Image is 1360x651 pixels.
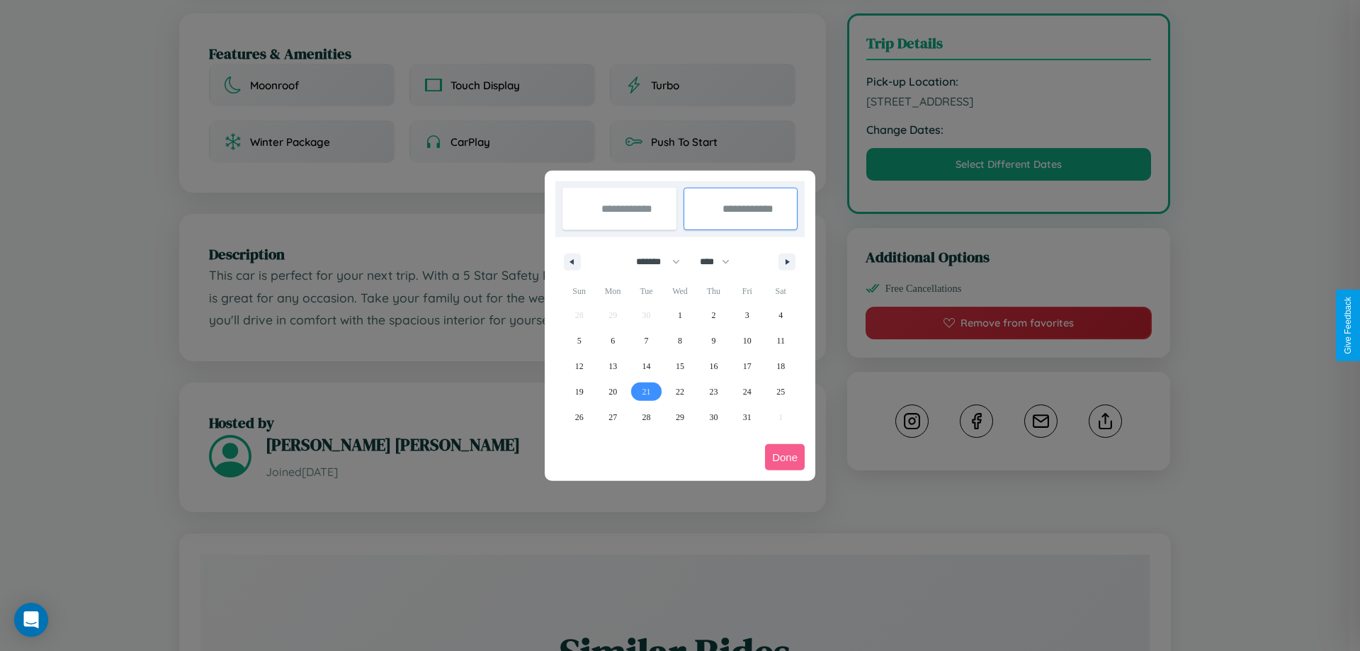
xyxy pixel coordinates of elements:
button: 20 [596,379,629,404]
span: 23 [709,379,718,404]
button: 24 [730,379,764,404]
span: 12 [575,353,584,379]
button: 1 [663,302,696,328]
button: 21 [630,379,663,404]
button: 29 [663,404,696,430]
span: Sun [562,280,596,302]
span: 16 [709,353,718,379]
button: 4 [764,302,798,328]
span: 27 [608,404,617,430]
button: 15 [663,353,696,379]
span: 30 [709,404,718,430]
button: 22 [663,379,696,404]
button: 18 [764,353,798,379]
button: 7 [630,328,663,353]
button: 6 [596,328,629,353]
button: 8 [663,328,696,353]
button: 13 [596,353,629,379]
span: 9 [711,328,715,353]
span: 29 [676,404,684,430]
button: 19 [562,379,596,404]
button: 10 [730,328,764,353]
span: Sat [764,280,798,302]
button: 27 [596,404,629,430]
span: 21 [642,379,651,404]
button: 5 [562,328,596,353]
span: 18 [776,353,785,379]
span: 20 [608,379,617,404]
button: 26 [562,404,596,430]
span: 4 [778,302,783,328]
div: Open Intercom Messenger [14,603,48,637]
span: 26 [575,404,584,430]
button: 28 [630,404,663,430]
span: 31 [743,404,752,430]
button: 16 [697,353,730,379]
span: 6 [611,328,615,353]
span: 1 [678,302,682,328]
button: 11 [764,328,798,353]
button: 25 [764,379,798,404]
span: 28 [642,404,651,430]
span: 24 [743,379,752,404]
button: 2 [697,302,730,328]
span: 14 [642,353,651,379]
span: 19 [575,379,584,404]
div: Give Feedback [1343,297,1353,354]
span: 5 [577,328,582,353]
span: 17 [743,353,752,379]
span: 2 [711,302,715,328]
button: 3 [730,302,764,328]
button: 30 [697,404,730,430]
span: 8 [678,328,682,353]
span: 25 [776,379,785,404]
button: 17 [730,353,764,379]
span: 11 [776,328,785,353]
button: 9 [697,328,730,353]
span: 22 [676,379,684,404]
span: Fri [730,280,764,302]
button: 12 [562,353,596,379]
span: 7 [645,328,649,353]
span: Wed [663,280,696,302]
span: Tue [630,280,663,302]
span: Thu [697,280,730,302]
span: 15 [676,353,684,379]
span: Mon [596,280,629,302]
button: 23 [697,379,730,404]
button: 31 [730,404,764,430]
span: 10 [743,328,752,353]
span: 3 [745,302,749,328]
button: 14 [630,353,663,379]
span: 13 [608,353,617,379]
button: Done [765,444,805,470]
